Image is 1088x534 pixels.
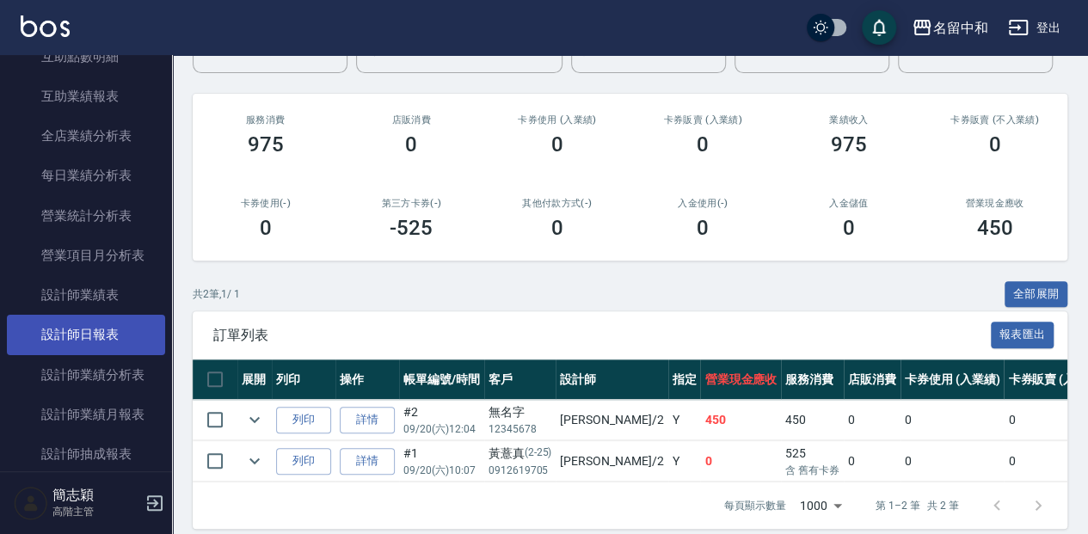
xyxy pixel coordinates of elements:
p: 0912619705 [489,463,552,478]
td: [PERSON_NAME] /2 [556,441,667,482]
button: 列印 [276,448,331,475]
td: 0 [901,441,1005,482]
button: save [862,10,896,45]
p: 共 2 筆, 1 / 1 [193,286,240,302]
a: 設計師業績表 [7,275,165,315]
div: 黃薏真 [489,445,552,463]
a: 報表匯出 [991,326,1054,342]
td: Y [668,400,701,440]
div: 名留中和 [932,17,987,39]
td: [PERSON_NAME] /2 [556,400,667,440]
a: 互助點數明細 [7,37,165,77]
a: 詳情 [340,448,395,475]
a: 營業項目月分析表 [7,236,165,275]
th: 卡券使用 (入業績) [901,359,1005,400]
td: #1 [399,441,484,482]
a: 設計師業績分析表 [7,355,165,395]
h3: 0 [988,132,1000,157]
h2: 其他付款方式(-) [505,198,610,209]
th: 操作 [335,359,399,400]
h3: 975 [248,132,284,157]
td: #2 [399,400,484,440]
td: 0 [901,400,1005,440]
h2: 業績收入 [796,114,901,126]
h5: 簡志穎 [52,487,140,504]
p: 09/20 (六) 10:07 [403,463,480,478]
button: 登出 [1001,12,1067,44]
a: 互助業績報表 [7,77,165,116]
h2: 卡券使用 (入業績) [505,114,610,126]
th: 展開 [237,359,272,400]
h2: 第三方卡券(-) [360,198,464,209]
h3: 服務消費 [213,114,318,126]
td: 0 [700,441,781,482]
h3: 0 [405,132,417,157]
p: 09/20 (六) 12:04 [403,421,480,437]
a: 營業統計分析表 [7,196,165,236]
h2: 入金使用(-) [651,198,756,209]
h2: 入金儲值 [796,198,901,209]
a: 設計師業績月報表 [7,395,165,434]
h3: 0 [697,216,709,240]
p: 第 1–2 筆 共 2 筆 [876,498,959,513]
button: expand row [242,407,267,433]
h3: 0 [697,132,709,157]
a: 每日業績分析表 [7,156,165,195]
td: 0 [844,400,901,440]
img: Person [14,486,48,520]
h3: 0 [551,132,563,157]
th: 設計師 [556,359,667,400]
td: Y [668,441,701,482]
th: 帳單編號/時間 [399,359,484,400]
a: 設計師抽成報表 [7,434,165,474]
h3: 450 [976,216,1012,240]
h2: 營業現金應收 [943,198,1048,209]
button: 列印 [276,407,331,433]
th: 服務消費 [781,359,844,400]
td: 525 [781,441,844,482]
th: 店販消費 [844,359,901,400]
th: 客戶 [484,359,556,400]
button: expand row [242,448,267,474]
h3: 0 [843,216,855,240]
p: 高階主管 [52,504,140,519]
a: 設計師日報表 [7,315,165,354]
h3: 975 [831,132,867,157]
button: 報表匯出 [991,322,1054,348]
button: 名留中和 [905,10,994,46]
a: 詳情 [340,407,395,433]
td: 450 [781,400,844,440]
h2: 店販消費 [360,114,464,126]
img: Logo [21,15,70,37]
h2: 卡券使用(-) [213,198,318,209]
div: 無名字 [489,403,552,421]
button: 全部展開 [1005,281,1068,308]
span: 訂單列表 [213,327,991,344]
p: 含 舊有卡券 [785,463,839,478]
p: 12345678 [489,421,552,437]
h3: 0 [551,216,563,240]
a: 全店業績分析表 [7,116,165,156]
th: 營業現金應收 [700,359,781,400]
h2: 卡券販賣 (入業績) [651,114,756,126]
th: 指定 [668,359,701,400]
p: (2-25) [525,445,552,463]
h3: -525 [390,216,433,240]
th: 列印 [272,359,335,400]
div: 1000 [793,482,848,529]
h3: 0 [260,216,272,240]
td: 0 [844,441,901,482]
p: 每頁顯示數量 [724,498,786,513]
td: 450 [700,400,781,440]
h2: 卡券販賣 (不入業績) [943,114,1048,126]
